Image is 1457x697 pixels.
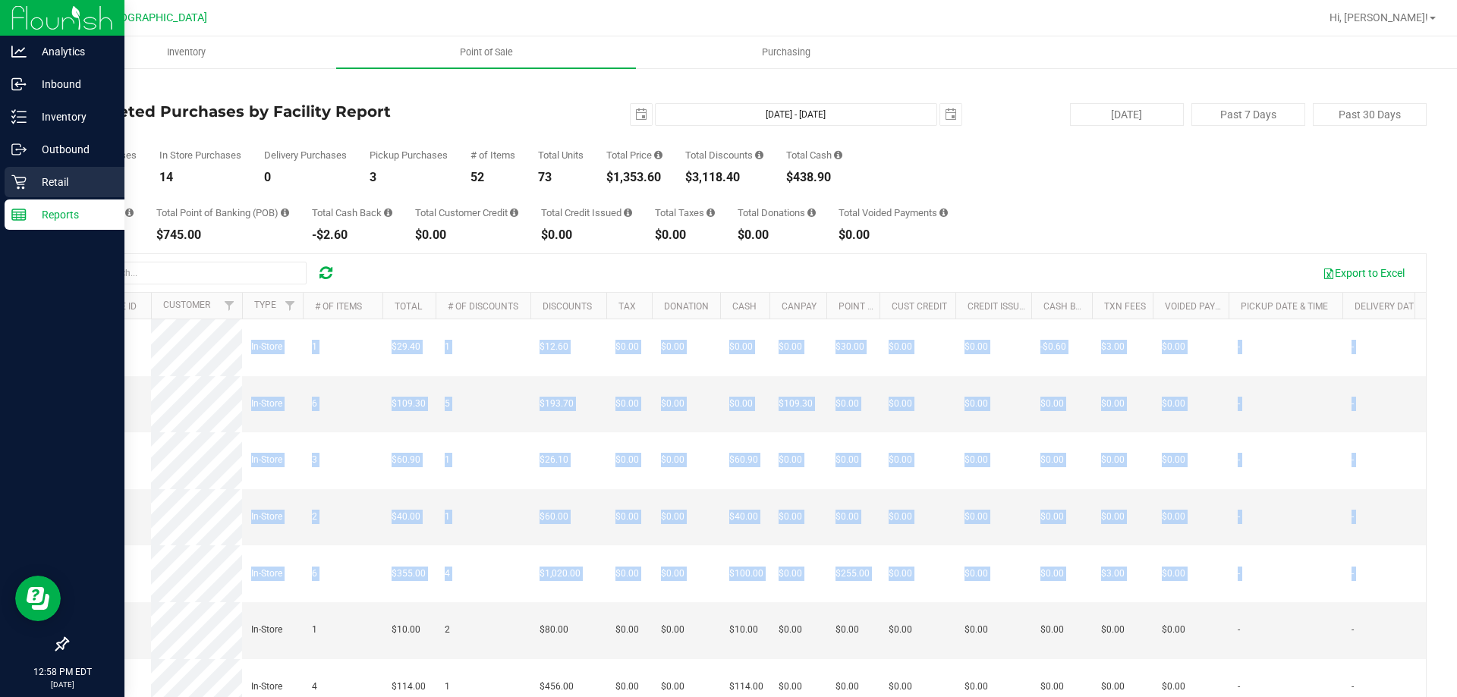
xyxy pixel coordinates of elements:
[11,174,27,190] inline-svg: Retail
[251,680,282,694] span: In-Store
[1070,103,1184,126] button: [DATE]
[11,109,27,124] inline-svg: Inventory
[834,150,842,160] i: Sum of the successful, non-voided cash payment transactions for all purchases in the date range. ...
[540,397,574,411] span: $193.70
[654,150,662,160] i: Sum of the total prices of all purchases in the date range.
[281,208,289,218] i: Sum of the successful, non-voided point-of-banking payment transactions, both via payment termina...
[655,229,715,241] div: $0.00
[779,680,802,694] span: $0.00
[1101,453,1125,467] span: $0.00
[312,397,317,411] span: 6
[889,397,912,411] span: $0.00
[540,510,568,524] span: $60.00
[1165,301,1240,312] a: Voided Payment
[779,510,802,524] span: $0.00
[445,680,450,694] span: 1
[889,680,912,694] span: $0.00
[615,567,639,581] span: $0.00
[965,623,988,637] span: $0.00
[1352,397,1354,411] span: -
[729,567,763,581] span: $100.00
[146,46,226,59] span: Inventory
[1352,453,1354,467] span: -
[470,150,515,160] div: # of Items
[11,77,27,92] inline-svg: Inbound
[965,340,988,354] span: $0.00
[11,142,27,157] inline-svg: Outbound
[1040,340,1066,354] span: -$0.60
[156,229,289,241] div: $745.00
[1162,510,1185,524] span: $0.00
[606,150,662,160] div: Total Price
[835,340,864,354] span: $30.00
[1162,340,1185,354] span: $0.00
[685,171,763,184] div: $3,118.40
[370,150,448,160] div: Pickup Purchases
[1162,567,1185,581] span: $0.00
[779,623,802,637] span: $0.00
[1355,301,1419,312] a: Delivery Date
[1101,623,1125,637] span: $0.00
[965,567,988,581] span: $0.00
[1352,510,1354,524] span: -
[27,140,118,159] p: Outbound
[264,150,347,160] div: Delivery Purchases
[661,397,684,411] span: $0.00
[631,104,652,125] span: select
[1040,567,1064,581] span: $0.00
[538,150,584,160] div: Total Units
[540,567,581,581] span: $1,020.00
[445,340,450,354] span: 1
[965,453,988,467] span: $0.00
[729,510,758,524] span: $40.00
[892,301,947,312] a: Cust Credit
[7,665,118,679] p: 12:58 PM EDT
[729,623,758,637] span: $10.00
[889,623,912,637] span: $0.00
[7,679,118,690] p: [DATE]
[1101,567,1125,581] span: $3.00
[835,510,859,524] span: $0.00
[1101,680,1125,694] span: $0.00
[738,229,816,241] div: $0.00
[163,300,210,310] a: Customer
[835,453,859,467] span: $0.00
[779,397,813,411] span: $109.30
[251,510,282,524] span: In-Store
[159,171,241,184] div: 14
[251,567,282,581] span: In-Store
[1043,301,1094,312] a: Cash Back
[445,510,450,524] span: 1
[738,208,816,218] div: Total Donations
[36,36,336,68] a: Inventory
[11,44,27,59] inline-svg: Analytics
[315,301,362,312] a: # of Items
[615,397,639,411] span: $0.00
[1040,397,1064,411] span: $0.00
[661,453,684,467] span: $0.00
[439,46,533,59] span: Point of Sale
[940,104,961,125] span: select
[835,680,859,694] span: $0.00
[312,229,392,241] div: -$2.60
[782,301,817,312] a: CanPay
[729,397,753,411] span: $0.00
[1101,510,1125,524] span: $0.00
[615,340,639,354] span: $0.00
[1162,453,1185,467] span: $0.00
[67,103,520,120] h4: Completed Purchases by Facility Report
[1040,680,1064,694] span: $0.00
[103,11,207,24] span: [GEOGRAPHIC_DATA]
[615,680,639,694] span: $0.00
[251,340,282,354] span: In-Store
[729,680,763,694] span: $114.00
[125,208,134,218] i: Sum of the successful, non-voided CanPay payment transactions for all purchases in the date range.
[889,510,912,524] span: $0.00
[661,623,684,637] span: $0.00
[1162,623,1185,637] span: $0.00
[445,397,450,411] span: 5
[1241,301,1328,312] a: Pickup Date & Time
[312,623,317,637] span: 1
[1101,340,1125,354] span: $3.00
[1238,397,1240,411] span: -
